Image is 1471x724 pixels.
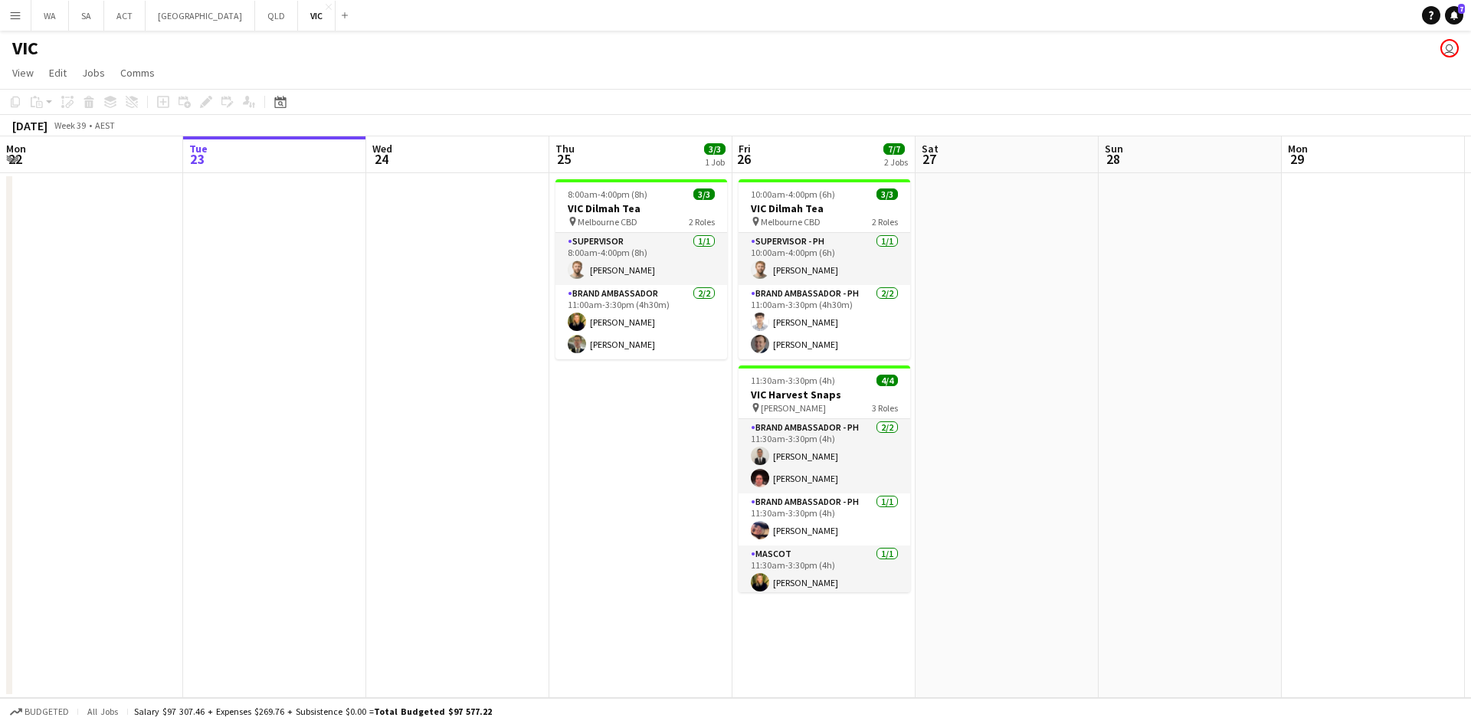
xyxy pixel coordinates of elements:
[1286,150,1308,168] span: 29
[739,419,910,493] app-card-role: Brand Ambassador - PH2/211:30am-3:30pm (4h)[PERSON_NAME][PERSON_NAME]
[761,216,821,228] span: Melbourne CBD
[739,365,910,592] app-job-card: 11:30am-3:30pm (4h)4/4VIC Harvest Snaps [PERSON_NAME]3 RolesBrand Ambassador - PH2/211:30am-3:30p...
[76,63,111,83] a: Jobs
[693,188,715,200] span: 3/3
[555,201,727,215] h3: VIC Dilmah Tea
[146,1,255,31] button: [GEOGRAPHIC_DATA]
[1445,6,1463,25] a: 7
[4,150,26,168] span: 22
[884,156,908,168] div: 2 Jobs
[1288,142,1308,156] span: Mon
[704,143,726,155] span: 3/3
[82,66,105,80] span: Jobs
[739,285,910,359] app-card-role: Brand Ambassador - PH2/211:00am-3:30pm (4h30m)[PERSON_NAME][PERSON_NAME]
[69,1,104,31] button: SA
[739,201,910,215] h3: VIC Dilmah Tea
[187,150,208,168] span: 23
[372,142,392,156] span: Wed
[876,375,898,386] span: 4/4
[739,179,910,359] app-job-card: 10:00am-4:00pm (6h)3/3VIC Dilmah Tea Melbourne CBD2 RolesSupervisor - PH1/110:00am-4:00pm (6h)[PE...
[8,703,71,720] button: Budgeted
[555,179,727,359] app-job-card: 8:00am-4:00pm (8h)3/3VIC Dilmah Tea Melbourne CBD2 RolesSupervisor1/18:00am-4:00pm (8h)[PERSON_NA...
[739,545,910,598] app-card-role: Mascot1/111:30am-3:30pm (4h)[PERSON_NAME]
[555,142,575,156] span: Thu
[568,188,647,200] span: 8:00am-4:00pm (8h)
[95,120,115,131] div: AEST
[255,1,298,31] button: QLD
[555,233,727,285] app-card-role: Supervisor1/18:00am-4:00pm (8h)[PERSON_NAME]
[31,1,69,31] button: WA
[578,216,637,228] span: Melbourne CBD
[876,188,898,200] span: 3/3
[739,142,751,156] span: Fri
[49,66,67,80] span: Edit
[25,706,69,717] span: Budgeted
[374,706,492,717] span: Total Budgeted $97 577.22
[43,63,73,83] a: Edit
[12,37,38,60] h1: VIC
[12,118,48,133] div: [DATE]
[104,1,146,31] button: ACT
[1102,150,1123,168] span: 28
[705,156,725,168] div: 1 Job
[12,66,34,80] span: View
[739,233,910,285] app-card-role: Supervisor - PH1/110:00am-4:00pm (6h)[PERSON_NAME]
[6,142,26,156] span: Mon
[6,63,40,83] a: View
[751,188,835,200] span: 10:00am-4:00pm (6h)
[751,375,835,386] span: 11:30am-3:30pm (4h)
[370,150,392,168] span: 24
[84,706,121,717] span: All jobs
[189,142,208,156] span: Tue
[134,706,492,717] div: Salary $97 307.46 + Expenses $269.76 + Subsistence $0.00 =
[1105,142,1123,156] span: Sun
[736,150,751,168] span: 26
[739,388,910,401] h3: VIC Harvest Snaps
[51,120,89,131] span: Week 39
[553,150,575,168] span: 25
[761,402,826,414] span: [PERSON_NAME]
[922,142,939,156] span: Sat
[114,63,161,83] a: Comms
[555,285,727,359] app-card-role: Brand Ambassador2/211:00am-3:30pm (4h30m)[PERSON_NAME][PERSON_NAME]
[739,493,910,545] app-card-role: Brand Ambassador - PH1/111:30am-3:30pm (4h)[PERSON_NAME]
[120,66,155,80] span: Comms
[872,216,898,228] span: 2 Roles
[689,216,715,228] span: 2 Roles
[1458,4,1465,14] span: 7
[1440,39,1459,57] app-user-avatar: Declan Murray
[872,402,898,414] span: 3 Roles
[919,150,939,168] span: 27
[298,1,336,31] button: VIC
[883,143,905,155] span: 7/7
